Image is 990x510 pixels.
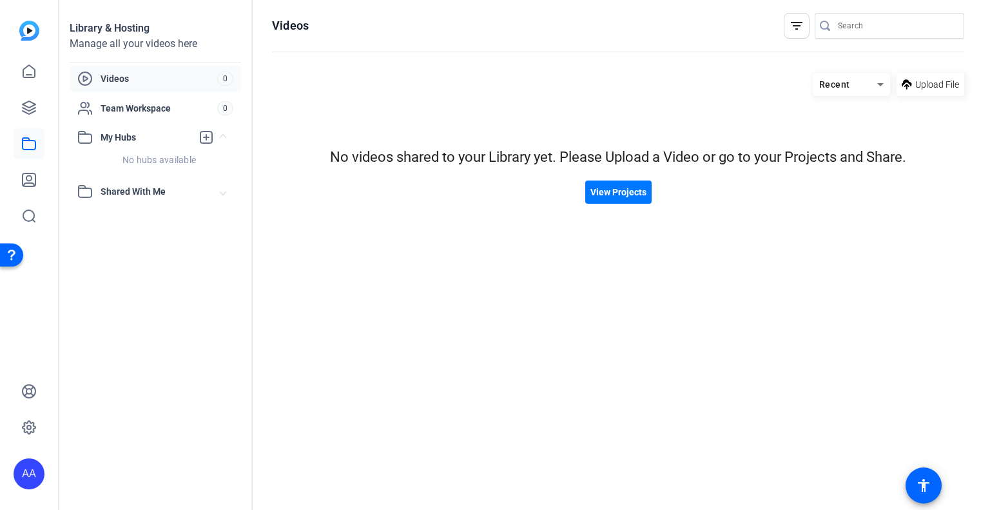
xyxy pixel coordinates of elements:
span: Recent [819,79,850,90]
mat-expansion-panel-header: My Hubs [70,124,241,150]
div: No videos shared to your Library yet. Please Upload a Video or go to your Projects and Share. [272,146,964,168]
span: Upload File [915,78,959,92]
input: Search [838,18,954,34]
div: No hubs available [77,153,241,166]
div: Library & Hosting [70,21,241,36]
div: My Hubs [70,150,241,179]
span: View Projects [590,186,646,199]
button: View Projects [585,181,652,204]
mat-expansion-panel-header: Shared With Me [70,179,241,204]
span: 0 [217,72,233,86]
span: My Hubs [101,131,192,144]
span: 0 [217,101,233,115]
div: AA [14,458,44,489]
h1: Videos [272,18,309,34]
span: Team Workspace [101,102,217,115]
div: Manage all your videos here [70,36,241,52]
button: Upload File [897,73,964,96]
span: Videos [101,72,217,85]
span: Shared With Me [101,185,220,199]
img: blue-gradient.svg [19,21,39,41]
mat-icon: filter_list [789,18,804,34]
mat-icon: accessibility [916,478,931,493]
